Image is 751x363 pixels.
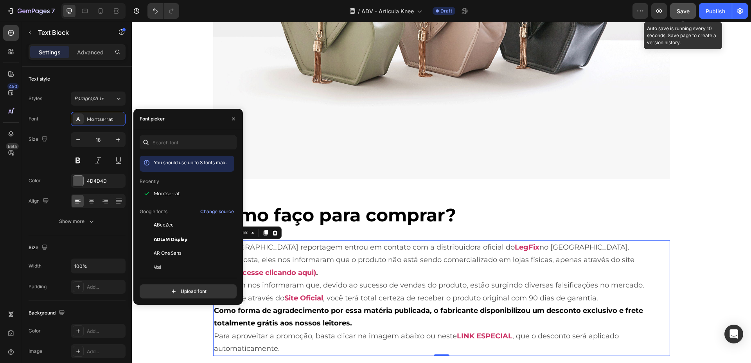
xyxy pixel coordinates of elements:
[87,348,124,355] div: Add...
[29,196,50,207] div: Align
[29,177,41,184] div: Color
[29,214,126,228] button: Show more
[29,262,41,270] div: Width
[154,160,227,165] span: You should use up to 3 fonts max.
[74,95,104,102] span: Paragraph 1*
[153,272,191,280] a: Site Oficial
[154,190,180,197] span: Montserrat
[140,178,159,185] p: Recently
[147,3,179,19] div: Undo/Redo
[140,135,237,149] input: Search font
[87,178,124,185] div: 4D4D4D
[29,283,47,290] div: Padding
[82,270,537,282] p: Somente através do , você terá total certeza de receber o produto original com 90 dias de garantia.
[29,308,66,318] div: Background
[71,92,126,106] button: Paragraph 1*
[29,115,38,122] div: Font
[440,7,452,14] span: Draft
[184,246,186,255] strong: .
[154,235,187,243] span: ADLaM Display
[82,257,537,270] p: Também nos informaram que, devido ao sucesso de vendas do produto, estão surgindo diversas falsif...
[3,3,58,19] button: 7
[29,348,42,355] div: Image
[677,8,690,14] span: Save
[7,83,19,90] div: 450
[383,221,408,230] a: LegFix
[154,264,161,271] span: Abel
[724,325,743,343] div: Open Intercom Messenger
[39,48,61,56] p: Settings
[29,75,50,83] div: Text style
[6,143,19,149] div: Beta
[170,288,207,295] div: Upload font
[91,207,118,214] div: Text Block
[706,7,725,15] div: Publish
[699,3,732,19] button: Publish
[200,207,234,216] button: Change source
[361,7,414,15] span: ADV - Articula Knee
[154,221,174,228] span: ABeeZee
[358,7,360,15] span: /
[51,6,55,16] p: 7
[325,310,381,318] a: LINK ESPECIAL
[29,95,42,102] div: Styles
[200,208,234,215] div: Change source
[29,243,49,253] div: Size
[154,250,181,257] span: AR One Sans
[82,308,537,333] p: Para aproveitar a promoção, basta clicar na imagem abaixo ou neste , que o desconto será aplicado...
[82,232,537,257] p: Em resposta, eles nos informaram que o produto não está sendo comercializado em lojas físicas, ap...
[29,327,41,334] div: Color
[132,22,751,363] iframe: Design area
[82,284,511,305] strong: Como forma de agradecimento por essa matéria publicada, o fabricante disponibilizou um desconto e...
[71,259,125,273] input: Auto
[87,284,124,291] div: Add...
[103,246,184,255] a: (Acesse clicando aqui)
[140,284,237,298] button: Upload font
[87,328,124,335] div: Add...
[140,208,167,215] p: Google fonts
[670,3,696,19] button: Save
[38,28,104,37] p: Text Block
[59,217,95,225] div: Show more
[87,116,124,123] div: Montserrat
[140,115,165,122] div: Font picker
[77,48,104,56] p: Advanced
[29,134,49,145] div: Size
